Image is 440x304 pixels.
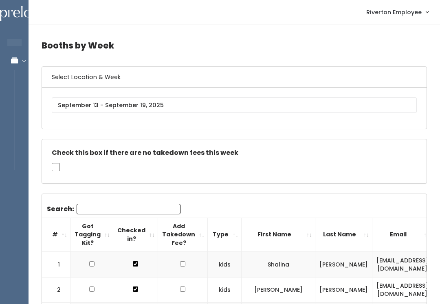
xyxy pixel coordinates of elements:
[52,149,417,156] h5: Check this box if there are no takedown fees this week
[242,277,315,302] td: [PERSON_NAME]
[208,252,242,278] td: kids
[372,218,433,251] th: Email: activate to sort column ascending
[42,67,427,88] h6: Select Location & Week
[366,8,422,17] span: Riverton Employee
[372,252,433,278] td: [EMAIL_ADDRESS][DOMAIN_NAME]
[315,252,372,278] td: [PERSON_NAME]
[42,252,70,278] td: 1
[113,218,158,251] th: Checked in?: activate to sort column ascending
[77,204,180,214] input: Search:
[52,97,417,113] input: September 13 - September 19, 2025
[47,204,180,214] label: Search:
[70,218,113,251] th: Got Tagging Kit?: activate to sort column ascending
[358,3,437,21] a: Riverton Employee
[208,218,242,251] th: Type: activate to sort column ascending
[42,34,427,57] h4: Booths by Week
[242,252,315,278] td: Shalina
[42,277,70,302] td: 2
[315,218,372,251] th: Last Name: activate to sort column ascending
[315,277,372,302] td: [PERSON_NAME]
[242,218,315,251] th: First Name: activate to sort column ascending
[208,277,242,302] td: kids
[372,277,433,302] td: [EMAIL_ADDRESS][DOMAIN_NAME]
[158,218,208,251] th: Add Takedown Fee?: activate to sort column ascending
[42,218,70,251] th: #: activate to sort column descending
